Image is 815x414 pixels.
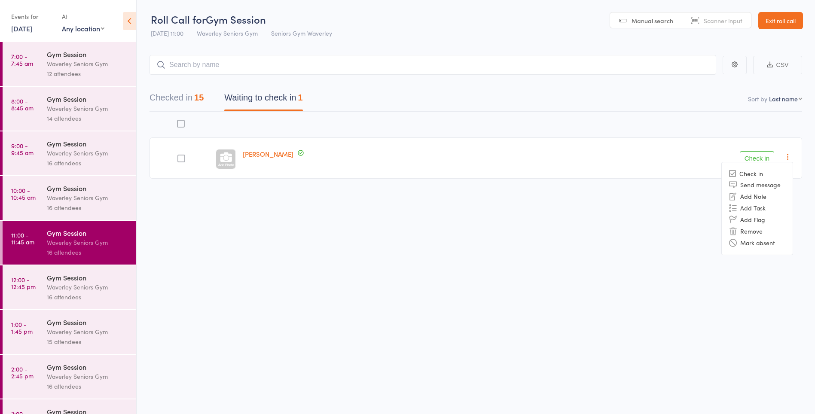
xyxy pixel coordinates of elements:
[47,148,129,158] div: Waverley Seniors Gym
[47,228,129,237] div: Gym Session
[3,221,136,265] a: 11:00 -11:45 amGym SessionWaverley Seniors Gym16 attendees
[271,29,332,37] span: Seniors Gym Waverley
[11,276,36,290] time: 12:00 - 12:45 pm
[47,139,129,148] div: Gym Session
[47,94,129,103] div: Gym Session
[758,12,803,29] a: Exit roll call
[11,97,34,111] time: 8:00 - 8:45 am
[47,381,129,391] div: 16 attendees
[47,193,129,203] div: Waverley Seniors Gym
[47,203,129,213] div: 16 attendees
[206,12,266,26] span: Gym Session
[150,55,716,75] input: Search by name
[11,365,34,379] time: 2:00 - 2:45 pm
[704,16,742,25] span: Scanner input
[151,29,183,37] span: [DATE] 11:00
[11,24,32,33] a: [DATE]
[224,88,302,111] button: Waiting to check in1
[47,317,129,327] div: Gym Session
[47,292,129,302] div: 16 attendees
[47,103,129,113] div: Waverley Seniors Gym
[47,113,129,123] div: 14 attendees
[150,88,204,111] button: Checked in15
[722,168,793,179] li: Check in
[3,265,136,309] a: 12:00 -12:45 pmGym SessionWaverley Seniors Gym16 attendees
[194,93,204,102] div: 15
[11,231,34,245] time: 11:00 - 11:45 am
[748,94,767,103] label: Sort by
[197,29,258,37] span: Waverley Seniors Gym
[753,56,802,74] button: CSV
[47,59,129,69] div: Waverley Seniors Gym
[47,337,129,347] div: 15 attendees
[47,247,129,257] div: 16 attendees
[722,179,793,191] li: Send message
[47,183,129,193] div: Gym Session
[740,151,774,165] button: Check in
[722,202,793,214] li: Add Task
[11,187,36,201] time: 10:00 - 10:45 am
[151,12,206,26] span: Roll Call for
[3,42,136,86] a: 7:00 -7:45 amGym SessionWaverley Seniors Gym12 attendees
[62,9,104,24] div: At
[298,93,302,102] div: 1
[11,9,53,24] div: Events for
[11,142,34,156] time: 9:00 - 9:45 am
[11,321,33,335] time: 1:00 - 1:45 pm
[3,355,136,399] a: 2:00 -2:45 pmGym SessionWaverley Seniors Gym16 attendees
[769,94,798,103] div: Last name
[11,53,33,67] time: 7:00 - 7:45 am
[47,362,129,371] div: Gym Session
[47,49,129,59] div: Gym Session
[3,176,136,220] a: 10:00 -10:45 amGym SessionWaverley Seniors Gym16 attendees
[47,69,129,79] div: 12 attendees
[47,371,129,381] div: Waverley Seniors Gym
[3,131,136,175] a: 9:00 -9:45 amGym SessionWaverley Seniors Gym16 attendees
[3,87,136,131] a: 8:00 -8:45 amGym SessionWaverley Seniors Gym14 attendees
[632,16,673,25] span: Manual search
[3,310,136,354] a: 1:00 -1:45 pmGym SessionWaverley Seniors Gym15 attendees
[722,191,793,202] li: Add Note
[47,282,129,292] div: Waverley Seniors Gym
[722,225,793,237] li: Remove
[47,158,129,168] div: 16 attendees
[47,273,129,282] div: Gym Session
[47,327,129,337] div: Waverley Seniors Gym
[722,237,793,249] li: Mark absent
[722,214,793,225] li: Add Flag
[243,149,293,158] a: [PERSON_NAME]
[62,24,104,33] div: Any location
[47,237,129,247] div: Waverley Seniors Gym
